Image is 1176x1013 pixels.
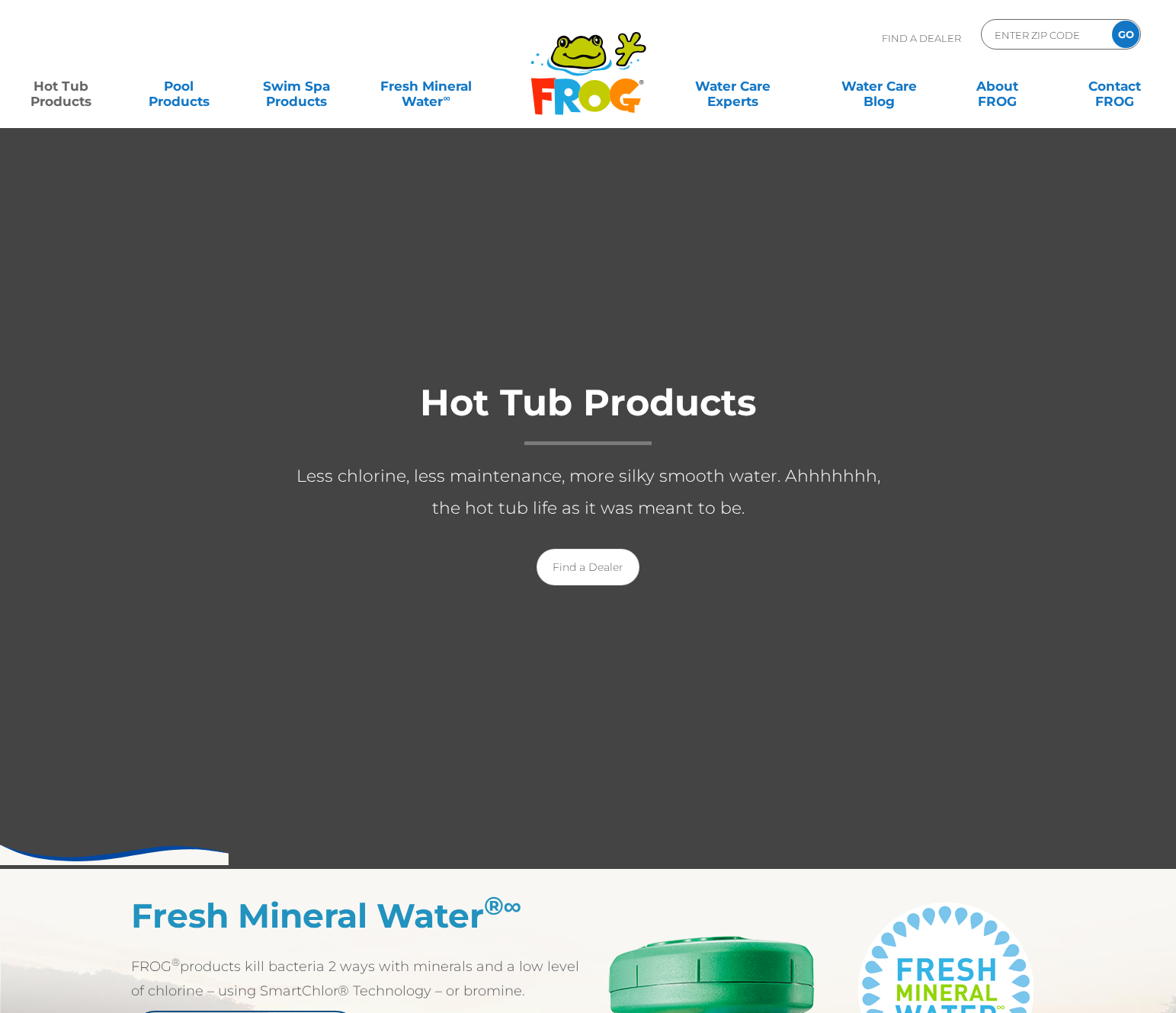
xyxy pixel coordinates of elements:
h2: Fresh Mineral Water [131,896,588,935]
p: Find A Dealer [882,19,961,57]
a: Swim SpaProducts [251,71,342,101]
em: ∞ [504,890,522,921]
a: Hot TubProducts [15,71,107,101]
a: AboutFROG [951,71,1043,101]
p: FROG products kill bacteria 2 ways with minerals and a low level of chlorine – using SmartChlor® ... [131,954,588,1003]
h1: Hot Tub Products [284,383,893,445]
a: PoolProducts [133,71,225,101]
sup: ∞ [443,92,450,104]
p: Less chlorine, less maintenance, more silky smooth water. Ahhhhhhh, the hot tub life as it was me... [284,460,893,524]
sup: ® [484,890,522,921]
input: Zip Code Form [993,24,1096,46]
sup: ® [171,956,180,968]
a: Find a Dealer [537,549,639,585]
a: ContactFROG [1069,71,1161,101]
a: Water CareBlog [834,71,925,101]
a: Water CareExperts [658,71,807,101]
a: Fresh MineralWater∞ [369,71,483,101]
input: GO [1112,21,1139,48]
